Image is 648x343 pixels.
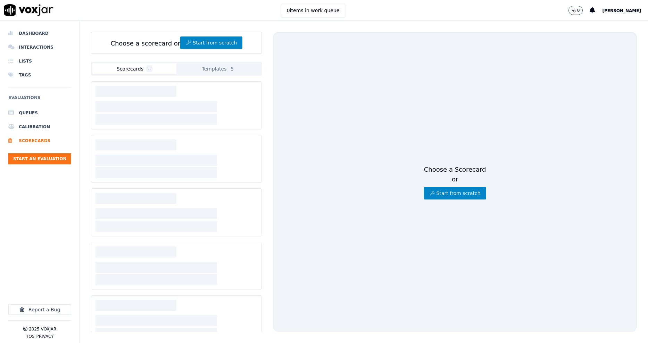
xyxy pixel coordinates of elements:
h6: Evaluations [8,93,71,106]
button: Templates [176,63,260,74]
button: Scorecards [92,63,176,74]
button: Start from scratch [424,187,486,199]
button: 0 [568,6,590,15]
a: Queues [8,106,71,120]
a: Tags [8,68,71,82]
button: Privacy [36,334,53,339]
button: Start an Evaluation [8,153,71,164]
span: -- [146,65,152,72]
div: Choose a Scorecard or [424,165,486,199]
button: Start from scratch [180,36,242,49]
span: [PERSON_NAME] [602,8,641,13]
div: Choose a scorecard or [91,32,262,54]
button: TOS [26,334,34,339]
a: Dashboard [8,26,71,40]
button: 0 [568,6,583,15]
a: Lists [8,54,71,68]
img: voxjar logo [4,4,53,16]
a: Calibration [8,120,71,134]
p: 2025 Voxjar [29,326,56,332]
button: 0items in work queue [281,4,346,17]
span: 5 [229,65,235,72]
p: 0 [577,8,580,13]
a: Interactions [8,40,71,54]
button: [PERSON_NAME] [602,6,648,15]
button: Report a Bug [8,304,71,315]
a: Scorecards [8,134,71,148]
